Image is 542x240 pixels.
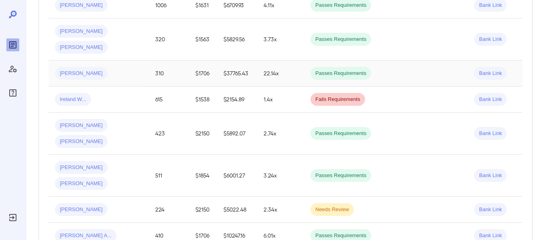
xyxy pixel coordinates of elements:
span: Fails Requirements [311,96,365,103]
td: $1706 [189,61,217,87]
span: [PERSON_NAME] [55,122,108,129]
div: Manage Users [6,63,19,75]
td: $5022.48 [217,197,257,223]
td: $1538 [189,87,217,113]
td: 615 [149,87,189,113]
span: Ireland W... [55,96,91,103]
td: $5829.56 [217,18,257,61]
span: Bank Link [474,232,507,240]
span: [PERSON_NAME] [55,206,108,214]
span: [PERSON_NAME] [55,44,108,51]
td: $5892.07 [217,113,257,155]
td: 320 [149,18,189,61]
td: $6001.27 [217,155,257,197]
td: 2.74x [257,113,304,155]
span: Passes Requirements [311,130,371,137]
td: $2154.89 [217,87,257,113]
span: Passes Requirements [311,36,371,43]
span: [PERSON_NAME] [55,180,108,188]
span: Bank Link [474,130,507,137]
span: Passes Requirements [311,172,371,179]
span: Passes Requirements [311,232,371,240]
td: 511 [149,155,189,197]
td: $1854 [189,155,217,197]
span: [PERSON_NAME] [55,70,108,77]
td: 22.14x [257,61,304,87]
div: FAQ [6,87,19,99]
span: Passes Requirements [311,2,371,9]
span: Bank Link [474,70,507,77]
span: Needs Review [311,206,354,214]
span: [PERSON_NAME] [55,28,108,35]
td: $2150 [189,113,217,155]
td: 2.34x [257,197,304,223]
td: $1563 [189,18,217,61]
span: [PERSON_NAME] [55,138,108,145]
td: 224 [149,197,189,223]
td: $37765.43 [217,61,257,87]
td: 423 [149,113,189,155]
span: [PERSON_NAME] [55,164,108,171]
span: Passes Requirements [311,70,371,77]
td: 1.4x [257,87,304,113]
div: Log Out [6,211,19,224]
span: Bank Link [474,36,507,43]
span: [PERSON_NAME] A... [55,232,116,240]
span: Bank Link [474,96,507,103]
span: [PERSON_NAME] [55,2,108,9]
span: Bank Link [474,172,507,179]
span: Bank Link [474,2,507,9]
td: 310 [149,61,189,87]
div: Reports [6,38,19,51]
span: Bank Link [474,206,507,214]
td: 3.73x [257,18,304,61]
td: $2150 [189,197,217,223]
td: 3.24x [257,155,304,197]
